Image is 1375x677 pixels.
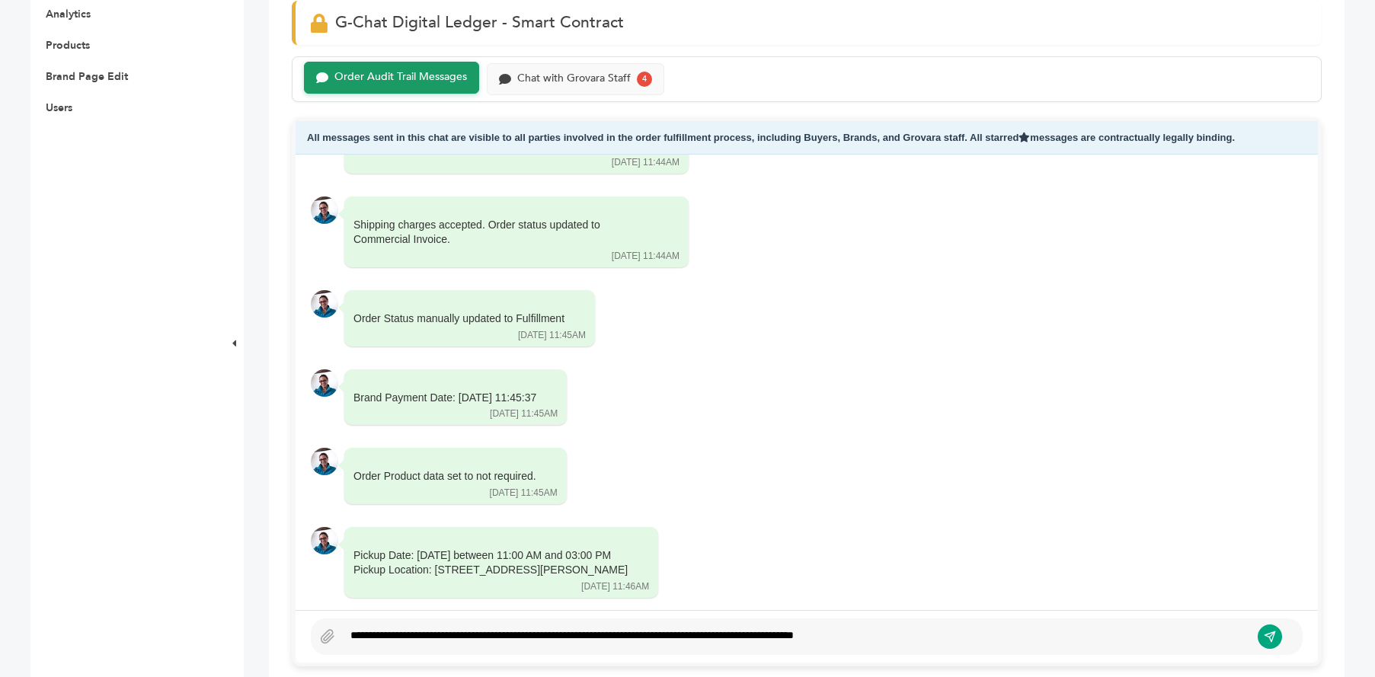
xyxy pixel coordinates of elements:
[296,121,1318,155] div: All messages sent in this chat are visible to all parties involved in the order fulfillment proce...
[353,548,628,578] div: Pickup Date: [DATE] between 11:00 AM and 03:00 PM Pickup Location: [STREET_ADDRESS][PERSON_NAME]
[612,156,680,169] div: [DATE] 11:44AM
[612,250,680,263] div: [DATE] 11:44AM
[637,72,652,87] div: 4
[46,69,128,84] a: Brand Page Edit
[518,329,586,342] div: [DATE] 11:45AM
[353,391,536,406] div: Brand Payment Date: [DATE] 11:45:37
[46,101,72,115] a: Users
[335,11,624,34] span: G-Chat Digital Ledger - Smart Contract
[490,487,558,500] div: [DATE] 11:45AM
[581,580,649,593] div: [DATE] 11:46AM
[353,469,536,484] div: Order Product data set to not required.
[517,72,631,85] div: Chat with Grovara Staff
[334,71,467,84] div: Order Audit Trail Messages
[353,218,658,247] div: Shipping charges accepted. Order status updated to Commercial Invoice.
[46,7,91,21] a: Analytics
[490,407,558,420] div: [DATE] 11:45AM
[46,38,90,53] a: Products
[353,311,564,327] div: Order Status manually updated to Fulfillment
